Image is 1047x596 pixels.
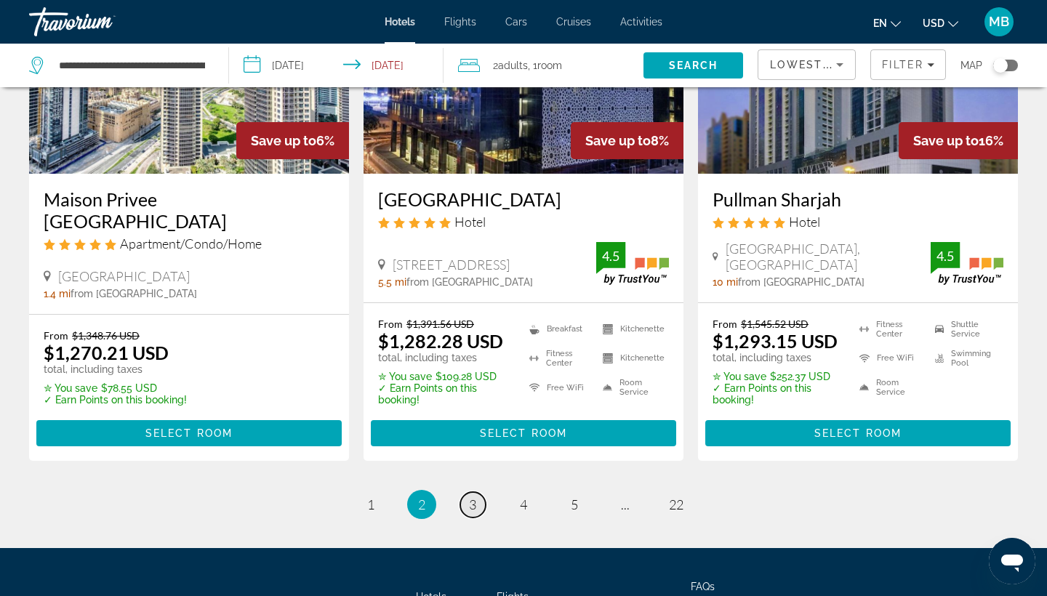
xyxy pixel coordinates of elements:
li: Free WiFi [852,347,928,369]
span: 2 [418,496,425,512]
span: ✮ You save [713,371,766,382]
img: TrustYou guest rating badge [931,242,1003,285]
span: Save up to [251,133,316,148]
nav: Pagination [29,490,1018,519]
p: ✓ Earn Points on this booking! [44,394,187,406]
button: Select Room [36,420,342,446]
li: Breakfast [522,318,595,339]
span: 22 [669,496,683,512]
span: Cars [505,16,527,28]
div: 6% [236,122,349,159]
a: Activities [620,16,662,28]
button: Select check in and out date [229,44,444,87]
span: [GEOGRAPHIC_DATA], [GEOGRAPHIC_DATA] [726,241,931,273]
span: from [GEOGRAPHIC_DATA] [71,288,197,299]
p: total, including taxes [378,352,511,363]
span: Save up to [585,133,651,148]
span: 5.5 mi [378,276,406,288]
span: , 1 [528,55,562,76]
a: Select Room [36,424,342,440]
div: 8% [571,122,683,159]
a: FAQs [691,581,715,592]
span: ✮ You save [44,382,97,394]
button: User Menu [980,7,1018,37]
span: From [378,318,403,330]
span: 1.4 mi [44,288,71,299]
div: 16% [899,122,1018,159]
span: Hotel [454,214,486,230]
span: 5 [571,496,578,512]
del: $1,348.76 USD [72,329,140,342]
div: 5 star Hotel [378,214,669,230]
a: Pullman Sharjah [713,188,1003,210]
a: Cruises [556,16,591,28]
span: From [713,318,737,330]
a: Maison Privee [GEOGRAPHIC_DATA] [44,188,334,232]
input: Search hotel destination [57,55,206,76]
li: Kitchenette [595,347,669,369]
span: Select Room [480,427,567,439]
p: ✓ Earn Points on this booking! [713,382,841,406]
button: Travelers: 2 adults, 0 children [444,44,643,87]
button: Select Room [371,420,676,446]
span: ✮ You save [378,371,432,382]
span: Lowest Price [770,59,863,71]
p: total, including taxes [713,352,841,363]
span: Select Room [814,427,902,439]
button: Search [643,52,743,78]
li: Kitchenette [595,318,669,339]
span: 4 [520,496,527,512]
p: $78.55 USD [44,382,187,394]
p: $109.28 USD [378,371,511,382]
span: 10 mi [713,276,738,288]
li: Shuttle Service [928,318,1003,339]
span: Apartment/Condo/Home [120,235,262,251]
ins: $1,293.15 USD [713,330,838,352]
span: Save up to [913,133,979,148]
span: from [GEOGRAPHIC_DATA] [406,276,533,288]
span: from [GEOGRAPHIC_DATA] [738,276,865,288]
span: ... [621,496,630,512]
span: [STREET_ADDRESS] [393,257,510,273]
a: Hotels [385,16,415,28]
span: Room [537,60,562,71]
p: total, including taxes [44,363,187,375]
del: $1,545.52 USD [741,318,809,330]
div: 4.5 [596,247,625,265]
button: Change currency [923,12,958,33]
span: en [873,17,887,29]
li: Room Service [852,376,928,398]
span: [GEOGRAPHIC_DATA] [58,268,190,284]
span: Map [960,55,982,76]
span: Adults [498,60,528,71]
button: Toggle map [982,59,1018,72]
ins: $1,282.28 USD [378,330,503,352]
div: 5 star Apartment [44,235,334,251]
a: Flights [444,16,476,28]
button: Filters [870,49,946,80]
a: Select Room [371,424,676,440]
del: $1,391.56 USD [406,318,474,330]
li: Fitness Center [852,318,928,339]
a: Travorium [29,3,174,41]
span: 3 [469,496,476,512]
ins: $1,270.21 USD [44,342,169,363]
a: [GEOGRAPHIC_DATA] [378,188,669,210]
span: USD [923,17,944,29]
span: Select Room [145,427,233,439]
span: 2 [493,55,528,76]
span: Search [669,60,718,71]
li: Fitness Center [522,347,595,369]
img: TrustYou guest rating badge [596,242,669,285]
li: Free WiFi [522,376,595,398]
span: Filter [882,59,923,71]
div: 5 star Hotel [713,214,1003,230]
iframe: Кнопка запуска окна обмена сообщениями [989,538,1035,584]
